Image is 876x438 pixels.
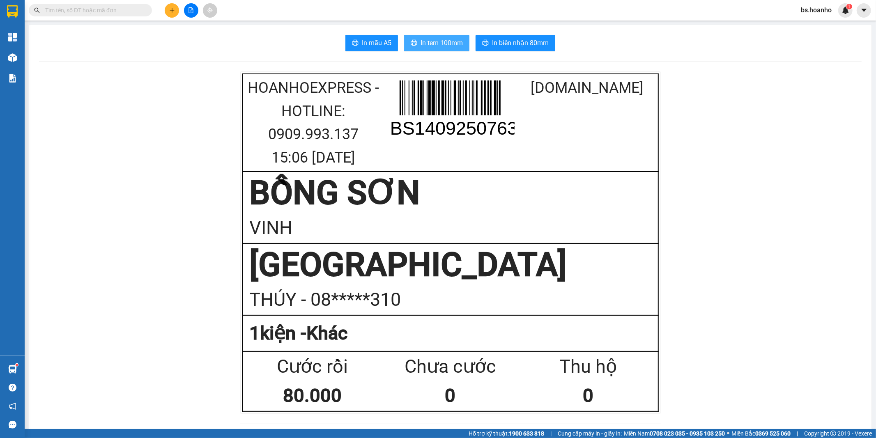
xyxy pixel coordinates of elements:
button: aim [203,3,217,18]
div: BỒNG SƠN [250,172,651,213]
span: search [34,7,40,13]
div: VINH [250,213,651,243]
div: TÂN PHÚ [64,7,116,27]
button: plus [165,3,179,18]
input: Tìm tên, số ĐT hoặc mã đơn [45,6,142,15]
div: Cước rồi [244,352,382,381]
span: message [9,421,16,429]
div: THÀNH [64,27,116,37]
div: VÂN [7,27,59,37]
text: BS1409250763 [390,118,517,139]
button: caret-down [857,3,871,18]
div: 0 [382,381,520,410]
img: icon-new-feature [842,7,849,14]
strong: 0369 525 060 [755,430,791,437]
img: dashboard-icon [8,33,17,41]
span: | [797,429,798,438]
span: ⚪️ [727,432,729,435]
span: Gửi: [7,8,20,16]
span: | [550,429,552,438]
img: solution-icon [8,74,17,83]
span: printer [352,39,359,47]
span: Nhận: [64,8,84,16]
span: Miền Bắc [731,429,791,438]
div: [DOMAIN_NAME] [519,76,655,100]
div: BỒNG SƠN [7,7,59,27]
div: Thu hộ [520,352,658,381]
span: 1 [848,4,851,9]
span: Miền Nam [624,429,725,438]
span: bs.hoanho [794,5,838,15]
img: warehouse-icon [8,365,17,374]
img: logo-vxr [7,5,18,18]
span: copyright [830,431,836,436]
span: printer [411,39,417,47]
span: Cung cấp máy in - giấy in: [558,429,622,438]
sup: 1 [846,4,852,9]
div: 1 kiện - Khác [250,319,651,348]
span: aim [207,7,213,13]
img: warehouse-icon [8,53,17,62]
button: file-add [184,3,198,18]
span: printer [482,39,489,47]
div: [GEOGRAPHIC_DATA] [250,244,651,285]
div: 50.000 [6,53,60,71]
sup: 1 [16,364,18,366]
button: printerIn biên nhận 80mm [476,35,555,51]
span: caret-down [860,7,868,14]
div: HoaNhoExpress - Hotline: 0909.993.137 15:06 [DATE] [245,76,382,169]
span: notification [9,402,16,410]
span: In mẫu A5 [362,38,391,48]
div: 80.000 [244,381,382,410]
span: file-add [188,7,194,13]
button: printerIn mẫu A5 [345,35,398,51]
span: plus [169,7,175,13]
span: In tem 100mm [421,38,463,48]
span: Hỗ trợ kỹ thuật: [469,429,544,438]
span: In biên nhận 80mm [492,38,549,48]
div: 0 [520,381,658,410]
strong: 0708 023 035 - 0935 103 250 [650,430,725,437]
button: printerIn tem 100mm [404,35,469,51]
strong: 1900 633 818 [509,430,544,437]
span: Cước rồi : [6,53,35,62]
span: question-circle [9,384,16,392]
div: Chưa cước [382,352,520,381]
